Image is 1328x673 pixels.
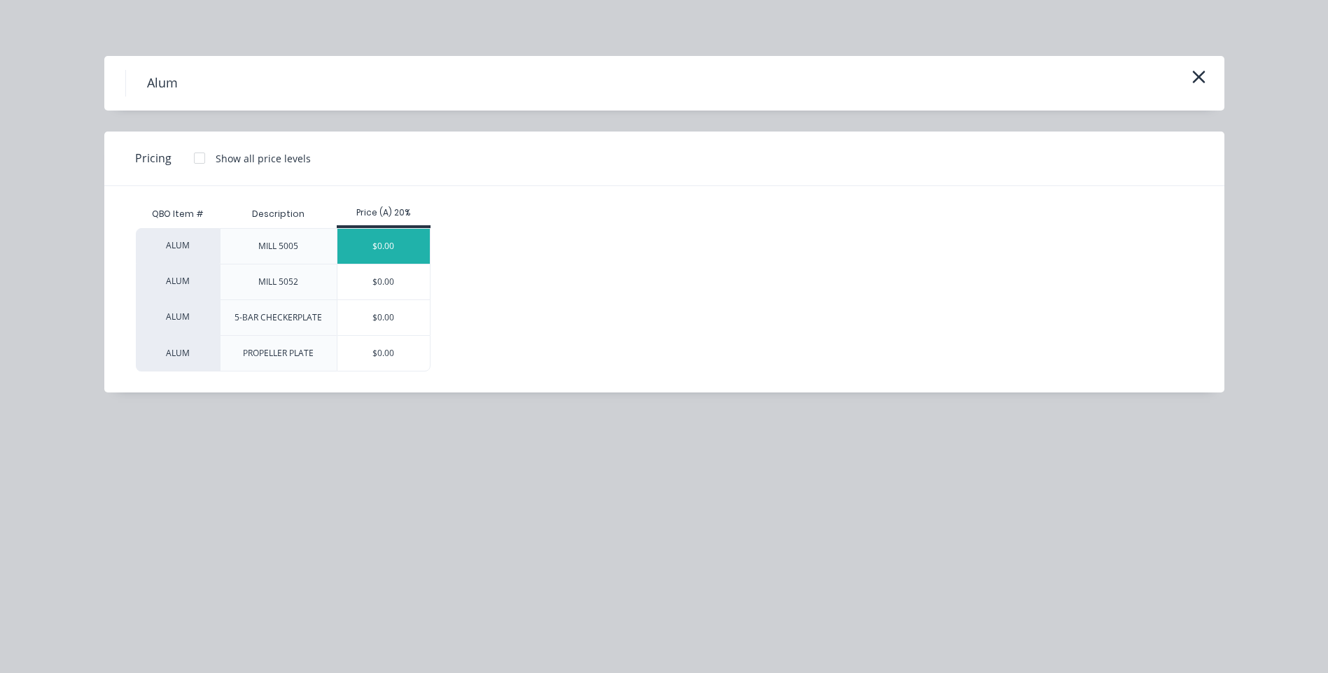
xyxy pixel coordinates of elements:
[258,240,298,253] div: MILL 5005
[216,151,311,166] div: Show all price levels
[337,206,431,219] div: Price (A) 20%
[136,299,220,335] div: ALUM
[136,335,220,371] div: ALUM
[136,200,220,228] div: QBO Item #
[125,70,199,97] h4: Alum
[258,276,298,288] div: MILL 5052
[337,229,431,264] div: $0.00
[337,264,431,299] div: $0.00
[241,197,316,232] div: Description
[243,347,314,360] div: PROPELLER PLATE
[337,300,431,335] div: $0.00
[235,311,322,324] div: 5-BAR CHECKERPLATE
[337,336,431,371] div: $0.00
[136,228,220,264] div: ALUM
[136,264,220,299] div: ALUM
[135,150,172,167] span: Pricing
